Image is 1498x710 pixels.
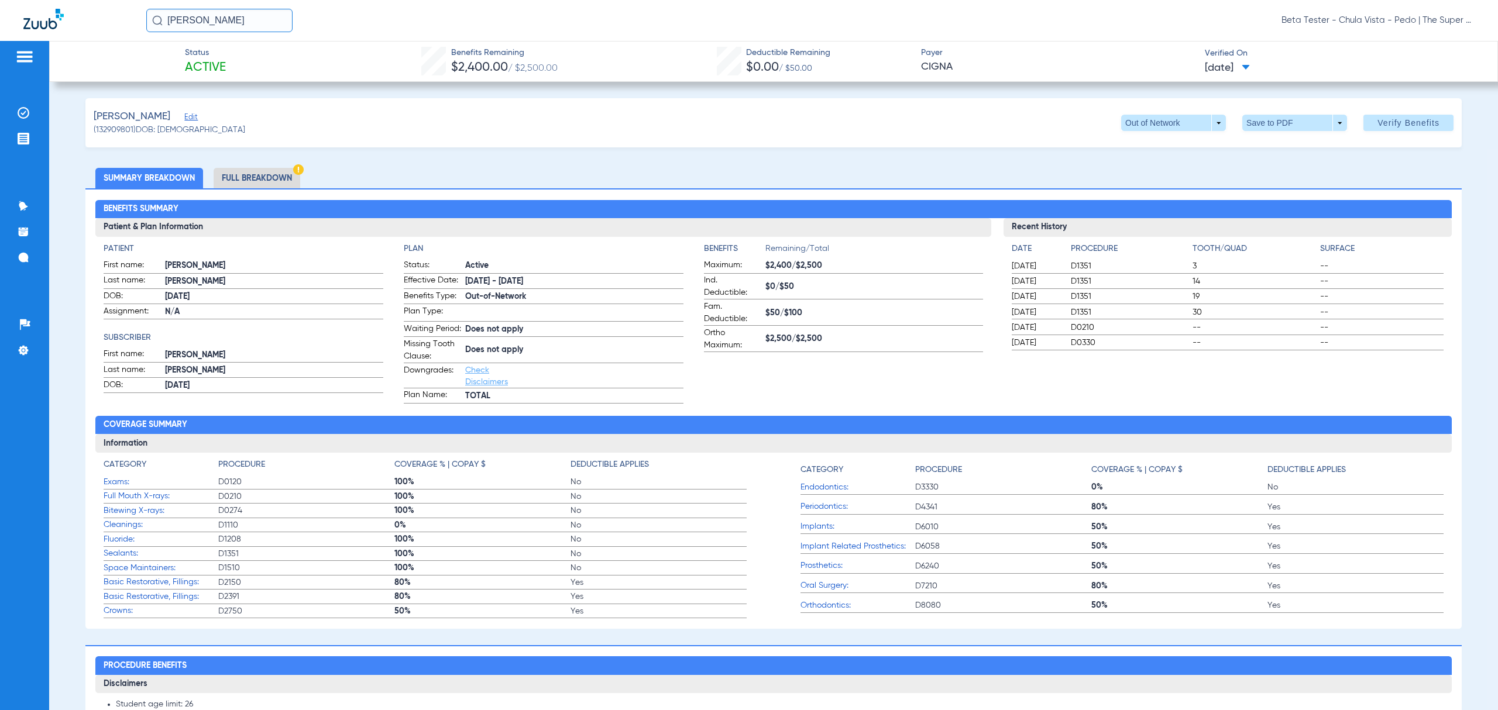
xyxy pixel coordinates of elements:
[165,349,383,361] span: [PERSON_NAME]
[104,459,218,475] app-breakdown-title: Category
[404,243,683,255] h4: Plan
[1091,521,1267,533] span: 50%
[218,505,394,516] span: D0274
[404,305,461,321] span: Plan Type:
[104,547,218,560] span: Sealants:
[915,501,1091,513] span: D4341
[152,15,163,26] img: Search Icon
[404,290,461,304] span: Benefits Type:
[394,533,571,545] span: 100%
[1091,540,1267,552] span: 50%
[218,476,394,488] span: D0120
[921,47,1195,59] span: Payer
[1012,337,1061,349] span: [DATE]
[218,519,394,531] span: D1110
[404,389,461,403] span: Plan Name:
[765,260,984,272] span: $2,400/$2,500
[571,562,747,574] span: No
[218,459,265,471] h4: Procedure
[571,519,747,531] span: No
[1012,291,1061,302] span: [DATE]
[765,243,984,259] span: Remaining/Total
[95,416,1451,435] h2: Coverage Summary
[1267,464,1346,476] h4: Deductible Applies
[1193,337,1316,349] span: --
[1091,560,1267,572] span: 50%
[1193,322,1316,333] span: --
[23,9,64,29] img: Zuub Logo
[104,533,218,546] span: Fluoride:
[465,344,683,356] span: Does not apply
[765,281,984,293] span: $0/$50
[165,364,383,377] span: [PERSON_NAME]
[704,274,761,299] span: Ind. Deductible:
[218,605,394,617] span: D2750
[571,491,747,502] span: No
[1267,560,1444,572] span: Yes
[1071,306,1188,318] span: D1351
[915,521,1091,533] span: D6010
[94,109,170,124] span: [PERSON_NAME]
[571,505,747,516] span: No
[1267,501,1444,513] span: Yes
[465,275,683,288] span: [DATE] - [DATE]
[704,243,765,255] h4: Benefits
[1205,61,1250,75] span: [DATE]
[1091,459,1267,480] app-breakdown-title: Coverage % | Copay $
[95,434,1451,453] h3: Information
[1267,521,1444,533] span: Yes
[746,47,830,59] span: Deductible Remaining
[915,560,1091,572] span: D6240
[704,259,761,273] span: Maximum:
[765,333,984,345] span: $2,500/$2,500
[104,459,146,471] h4: Category
[394,519,571,531] span: 0%
[218,562,394,574] span: D1510
[165,306,383,318] span: N/A
[571,533,747,545] span: No
[394,577,571,588] span: 80%
[800,599,915,612] span: Orthodontics:
[404,323,461,337] span: Waiting Period:
[218,459,394,475] app-breakdown-title: Procedure
[508,64,558,73] span: / $2,500.00
[214,168,300,188] li: Full Breakdown
[404,364,461,388] span: Downgrades:
[915,540,1091,552] span: D6058
[15,50,34,64] img: hamburger-icon
[404,274,461,288] span: Effective Date:
[104,290,161,304] span: DOB:
[104,259,161,273] span: First name:
[104,348,161,362] span: First name:
[104,576,218,588] span: Basic Restorative, Fillings:
[1012,243,1061,259] app-breakdown-title: Date
[1071,275,1188,287] span: D1351
[104,505,218,517] span: Bitewing X-rays:
[104,243,383,255] h4: Patient
[104,305,161,319] span: Assignment:
[779,64,812,73] span: / $50.00
[394,548,571,560] span: 100%
[571,548,747,560] span: No
[404,338,461,363] span: Missing Tooth Clause:
[1091,580,1267,592] span: 80%
[1193,275,1316,287] span: 14
[800,481,915,494] span: Endodontics:
[1320,291,1444,302] span: --
[218,491,394,502] span: D0210
[800,464,843,476] h4: Category
[165,291,383,303] span: [DATE]
[746,61,779,74] span: $0.00
[1012,260,1061,272] span: [DATE]
[1267,580,1444,592] span: Yes
[104,274,161,288] span: Last name:
[800,459,915,480] app-breakdown-title: Category
[104,591,218,603] span: Basic Restorative, Fillings:
[1012,275,1061,287] span: [DATE]
[95,656,1451,675] h2: Procedure Benefits
[465,323,683,336] span: Does not apply
[293,164,304,175] img: Hazard
[104,364,161,378] span: Last name:
[394,505,571,516] span: 100%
